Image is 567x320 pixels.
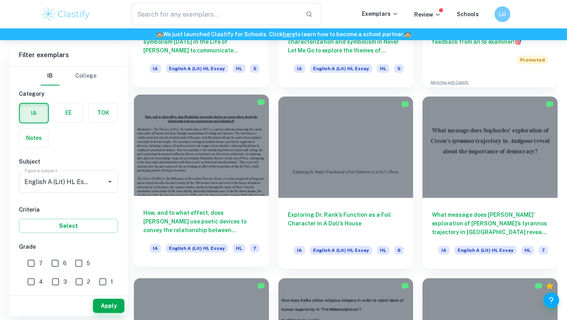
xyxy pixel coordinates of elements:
[432,210,548,236] h6: What message does [PERSON_NAME]’ exploration of [PERSON_NAME]’s tyrannos trajectory in [GEOGRAPHI...
[310,64,372,73] span: English A (Lit) HL Essay
[166,64,228,73] span: English A (Lit) HL Essay
[457,11,479,17] a: Schools
[63,277,67,286] span: 3
[19,128,48,147] button: Notes
[19,89,118,98] h6: Category
[89,103,118,122] button: TOK
[283,31,295,37] a: here
[362,9,398,18] p: Exemplars
[20,104,48,123] button: IA
[54,103,83,122] button: EE
[414,10,441,19] p: Review
[19,157,118,166] h6: Subject
[87,259,90,268] span: 5
[546,100,554,108] img: Marked
[310,246,372,255] span: English A (Lit) HL Essay
[454,246,517,255] span: English A (Lit) HL Essay
[394,246,404,255] span: 6
[401,100,409,108] img: Marked
[422,97,558,269] a: What message does [PERSON_NAME]’ exploration of [PERSON_NAME]’s tyrannos trajectory in [GEOGRAPHI...
[250,64,259,73] span: 5
[401,282,409,290] img: Marked
[156,31,163,37] span: 🏫
[377,246,389,255] span: HL
[233,64,245,73] span: HL
[288,29,404,55] h6: How does [PERSON_NAME] use characterization and symbolism in Never Let Me Go to explore the theme...
[39,259,43,268] span: 7
[394,64,404,73] span: 5
[404,31,411,37] span: 🏫
[257,282,265,290] img: Marked
[63,259,67,268] span: 6
[75,67,96,86] button: College
[377,64,389,73] span: HL
[150,64,161,73] span: IA
[41,67,59,86] button: IB
[41,67,96,86] div: Filter type choice
[2,30,565,39] h6: We just launched Clastify for Schools. Click to learn how to become a school partner.
[39,277,43,286] span: 4
[41,6,91,22] img: Clastify logo
[143,208,259,234] h6: How, and to what effect, does [PERSON_NAME] use poetic devices to convey the relationship between...
[543,292,559,308] button: Help and Feedback
[250,244,259,253] span: 7
[104,176,115,187] button: Open
[288,210,404,236] h6: Exploring Dr. Rank’s Function as a Foil Character in A Doll’s House
[546,282,554,290] div: Premium
[24,167,57,174] label: Type a subject
[498,10,507,19] h6: LU
[132,3,299,25] input: Search for any exemplars...
[111,277,113,286] span: 1
[495,6,510,22] button: LU
[19,219,118,233] button: Select
[535,282,543,290] img: Marked
[294,64,305,73] span: IA
[143,29,259,55] h6: How does [PERSON_NAME] utilize symbolism [DATE] in the Life of [PERSON_NAME] to communicate [PERS...
[430,80,469,85] a: Advertise with Clastify
[517,56,548,64] span: Promoted
[9,44,128,66] h6: Filter exemplars
[515,39,521,45] span: 🎯
[278,97,413,269] a: Exploring Dr. Rank’s Function as a Foil Character in A Doll’s HouseIAEnglish A (Lit) HL EssayHL6
[521,246,534,255] span: HL
[134,97,269,269] a: How, and to what effect, does [PERSON_NAME] use poetic devices to convey the relationship between...
[19,242,118,251] h6: Grade
[438,246,450,255] span: IA
[539,246,548,255] span: 7
[166,244,228,253] span: English A (Lit) HL Essay
[294,246,305,255] span: IA
[257,99,265,106] img: Marked
[19,205,118,214] h6: Criteria
[150,244,161,253] span: IA
[87,277,90,286] span: 2
[93,299,124,313] button: Apply
[233,244,245,253] span: HL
